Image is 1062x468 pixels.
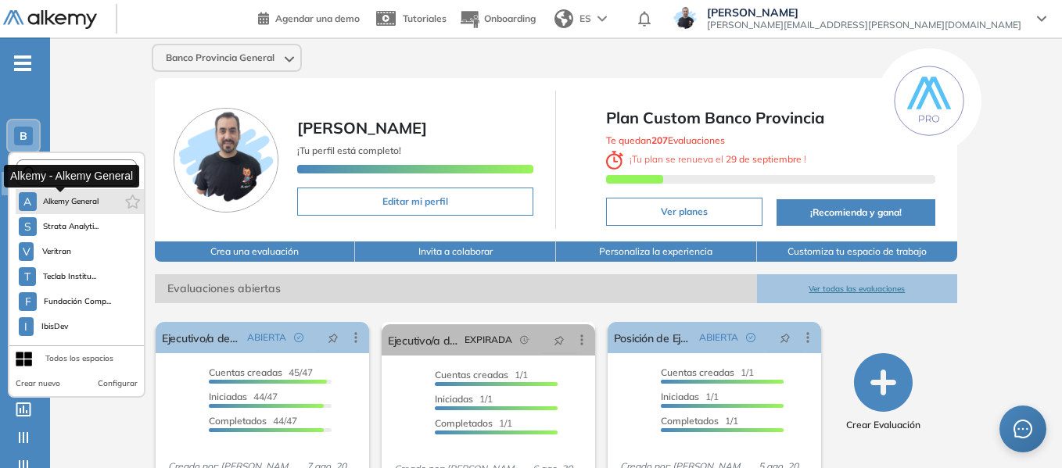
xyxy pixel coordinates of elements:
[777,199,935,226] button: ¡Recomienda y gana!
[403,13,447,24] span: Tutoriales
[275,13,360,24] span: Agendar una demo
[597,16,607,22] img: arrow
[166,52,274,64] span: Banco Provincia General
[707,19,1021,31] span: [PERSON_NAME][EMAIL_ADDRESS][PERSON_NAME][DOMAIN_NAME]
[297,145,401,156] span: ¡Tu perfil está completo!
[606,106,935,130] span: Plan Custom Banco Provincia
[45,352,113,365] div: Todos los espacios
[465,333,512,347] span: EXPIRADA
[40,320,70,333] span: IbisDev
[98,377,138,390] button: Configurar
[209,366,313,378] span: 45/47
[768,325,802,350] button: pushpin
[209,391,278,402] span: 44/47
[661,366,754,378] span: 1/1
[846,418,920,432] span: Crear Evaluación
[355,241,556,262] button: Invita a colaborar
[746,333,755,342] span: check-circle
[43,295,111,308] span: Fundación Comp...
[606,198,762,226] button: Ver planes
[388,324,458,355] a: Ejecutivo/a de Cuentas
[435,417,493,429] span: Completados
[435,393,493,405] span: 1/1
[3,10,97,30] img: Logo
[606,134,725,146] span: Te quedan Evaluaciones
[435,417,512,429] span: 1/1
[846,353,920,432] button: Crear Evaluación
[606,153,806,165] span: ¡ Tu plan se renueva el !
[554,334,565,346] span: pushpin
[14,62,31,65] i: -
[1014,420,1033,439] span: message
[606,151,623,170] img: clock-svg
[520,335,529,345] span: field-time
[554,9,573,28] img: world
[316,325,350,350] button: pushpin
[484,13,536,24] span: Onboarding
[579,12,591,26] span: ES
[297,118,427,138] span: [PERSON_NAME]
[723,153,804,165] b: 29 de septiembre
[542,327,576,352] button: pushpin
[661,391,699,402] span: Iniciadas
[16,377,60,390] button: Crear nuevo
[297,188,534,216] button: Editar mi perfil
[209,366,282,378] span: Cuentas creadas
[42,270,97,283] span: Teclab Institu...
[209,415,297,427] span: 44/47
[209,391,247,402] span: Iniciadas
[435,369,528,380] span: 1/1
[155,274,757,303] span: Evaluaciones abiertas
[556,241,757,262] button: Personaliza la experiencia
[155,241,356,262] button: Crea una evaluación
[707,6,1021,19] span: [PERSON_NAME]
[614,322,693,353] a: Posición de Ejecutivo/a de Cuentas
[209,415,267,427] span: Completados
[24,220,31,233] span: S
[328,331,339,344] span: pushpin
[25,295,31,308] span: F
[24,270,30,283] span: T
[162,322,241,353] a: Ejecutivo/a de Cuentas
[435,369,508,380] span: Cuentas creadas
[43,195,99,208] span: Alkemy General
[661,391,719,402] span: 1/1
[651,134,668,146] b: 207
[757,274,958,303] button: Ver todas las evaluaciones
[294,333,303,342] span: check-circle
[43,220,99,233] span: Strata Analyti...
[247,330,286,345] span: ABIERTA
[174,108,278,213] img: Foto de perfil
[24,320,27,333] span: I
[258,8,360,27] a: Agendar una demo
[20,130,27,142] span: B
[661,415,719,427] span: Completados
[661,415,738,427] span: 1/1
[757,241,958,262] button: Customiza tu espacio de trabajo
[661,366,734,378] span: Cuentas creadas
[40,245,73,258] span: Veritran
[435,393,473,405] span: Iniciadas
[23,195,31,208] span: A
[459,2,536,36] button: Onboarding
[780,331,791,344] span: pushpin
[23,245,30,258] span: V
[699,330,738,345] span: ABIERTA
[4,165,139,188] div: Alkemy - Alkemy General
